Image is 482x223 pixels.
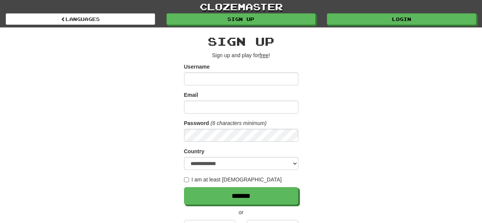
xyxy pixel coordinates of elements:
[184,63,210,71] label: Username
[184,148,205,155] label: Country
[184,176,282,183] label: I am at least [DEMOGRAPHIC_DATA]
[259,52,269,58] u: free
[184,119,209,127] label: Password
[327,13,476,25] a: Login
[184,91,198,99] label: Email
[167,13,316,25] a: Sign up
[211,120,267,126] em: (6 characters minimum)
[6,13,155,25] a: Languages
[184,177,189,182] input: I am at least [DEMOGRAPHIC_DATA]
[184,51,298,59] p: Sign up and play for !
[184,209,298,216] p: or
[184,35,298,48] h2: Sign up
